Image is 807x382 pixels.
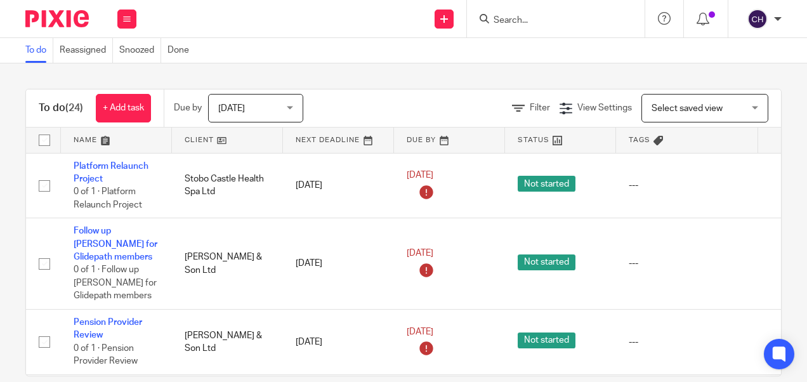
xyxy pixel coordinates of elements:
input: Search [492,15,607,27]
td: [PERSON_NAME] & Son Ltd [172,309,283,374]
a: Follow up [PERSON_NAME] for Glidepath members [74,227,157,261]
div: --- [629,257,745,270]
span: (24) [65,103,83,113]
td: [DATE] [283,153,394,218]
span: Not started [518,254,575,270]
td: [PERSON_NAME] & Son Ltd [172,218,283,310]
span: View Settings [577,103,632,112]
div: --- [629,336,745,348]
span: Tags [629,136,650,143]
img: svg%3E [747,9,768,29]
a: + Add task [96,94,151,122]
span: 0 of 1 · Platform Relaunch Project [74,187,142,209]
span: Filter [530,103,550,112]
h1: To do [39,102,83,115]
span: 0 of 1 · Pension Provider Review [74,344,138,366]
a: To do [25,38,53,63]
span: [DATE] [407,327,433,336]
span: [DATE] [407,249,433,258]
span: [DATE] [218,104,245,113]
div: --- [629,179,745,192]
a: Pension Provider Review [74,318,142,339]
img: Pixie [25,10,89,27]
a: Snoozed [119,38,161,63]
span: Select saved view [652,104,723,113]
a: Done [167,38,195,63]
span: [DATE] [407,171,433,180]
span: 0 of 1 · Follow up [PERSON_NAME] for Glidepath members [74,265,157,300]
p: Due by [174,102,202,114]
span: Not started [518,176,575,192]
span: Not started [518,333,575,348]
td: [DATE] [283,218,394,310]
td: Stobo Castle Health Spa Ltd [172,153,283,218]
a: Platform Relaunch Project [74,162,148,183]
a: Reassigned [60,38,113,63]
td: [DATE] [283,309,394,374]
